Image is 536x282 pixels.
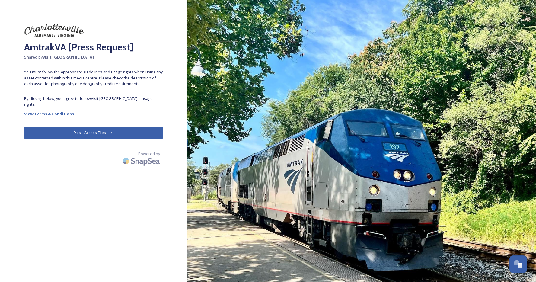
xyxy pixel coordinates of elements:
h2: AmtrakVA [Press Request] [24,40,163,54]
button: Yes - Access Files [24,127,163,139]
button: Open Chat [509,255,527,273]
img: download%20(7).png [24,24,85,37]
strong: Visit [GEOGRAPHIC_DATA] [43,54,94,60]
img: SnapSea Logo [121,154,163,168]
strong: View Terms & Conditions [24,111,74,117]
span: You must follow the appropriate guidelines and usage rights when using any asset contained within... [24,69,163,87]
span: By clicking below, you agree to follow Visit [GEOGRAPHIC_DATA] 's usage rights. [24,96,163,107]
span: Powered by [138,151,160,157]
span: Shared by [24,54,163,60]
a: View Terms & Conditions [24,110,163,117]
